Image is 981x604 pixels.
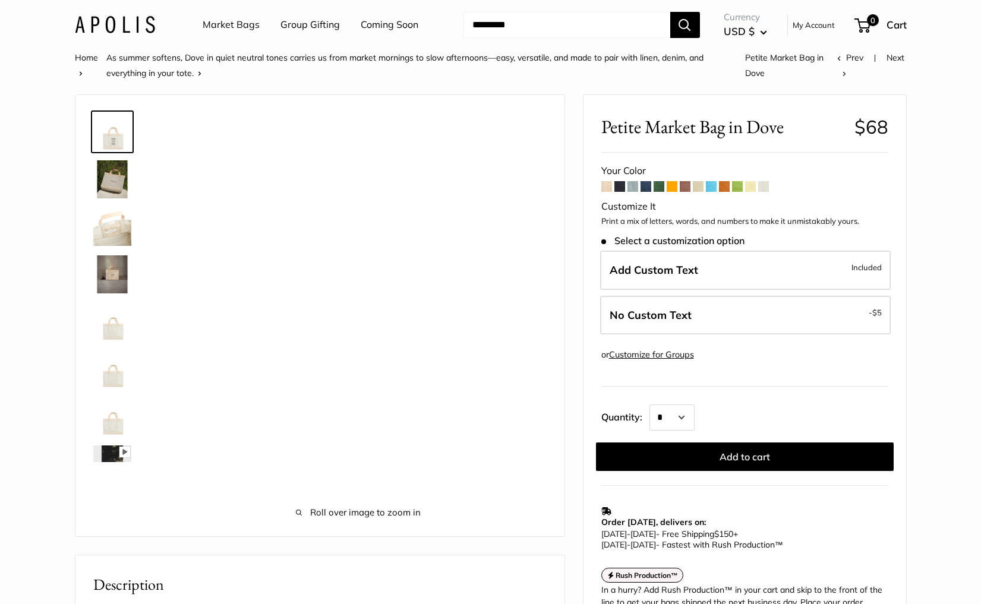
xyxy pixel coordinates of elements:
[93,160,131,198] img: Petite Market Bag in Dove
[93,303,131,341] img: Petite Market Bag in Dove
[869,305,882,320] span: -
[91,396,134,438] a: Petite Market Bag in Dove
[91,205,134,248] a: Petite Market Bag in Dove
[724,25,755,37] span: USD $
[601,216,888,227] p: Print a mix of letters, words, and numbers to make it unmistakably yours.
[171,504,547,521] span: Roll over image to zoom in
[280,16,340,34] a: Group Gifting
[714,529,733,539] span: $150
[601,198,888,216] div: Customize It
[627,529,630,539] span: -
[601,539,783,550] span: - Fastest with Rush Production™
[203,16,260,34] a: Market Bags
[91,443,134,486] a: Petite Market Bag in Dove
[601,162,888,180] div: Your Color
[361,16,418,34] a: Coming Soon
[463,12,670,38] input: Search...
[837,52,863,63] a: Prev
[609,349,694,360] a: Customize for Groups
[724,9,767,26] span: Currency
[93,445,131,483] img: Petite Market Bag in Dove
[600,296,891,335] label: Leave Blank
[600,251,891,290] label: Add Custom Text
[724,22,767,41] button: USD $
[793,18,835,32] a: My Account
[745,52,824,78] span: Petite Market Bag in Dove
[851,260,882,274] span: Included
[670,12,700,38] button: Search
[630,539,656,550] span: [DATE]
[610,263,698,277] span: Add Custom Text
[601,539,627,550] span: [DATE]
[627,539,630,550] span: -
[93,350,131,388] img: Petite Market Bag in Dove
[91,301,134,343] a: Petite Market Bag in Dove
[601,347,694,363] div: or
[887,18,907,31] span: Cart
[596,442,894,471] button: Add to cart
[616,571,678,580] strong: Rush Production™
[75,16,155,33] img: Apolis
[93,573,547,596] h2: Description
[93,208,131,246] img: Petite Market Bag in Dove
[601,529,627,539] span: [DATE]
[610,308,692,322] span: No Custom Text
[630,529,656,539] span: [DATE]
[93,255,131,293] img: Petite Market Bag in Dove
[856,15,907,34] a: 0 Cart
[91,158,134,201] a: Petite Market Bag in Dove
[854,115,888,138] span: $68
[872,308,882,317] span: $5
[601,401,649,431] label: Quantity:
[866,14,878,26] span: 0
[91,348,134,391] a: Petite Market Bag in Dove
[601,517,706,527] strong: Order [DATE], delivers on:
[91,110,134,153] a: Petite Market Bag in Dove
[601,116,846,138] span: Petite Market Bag in Dove
[91,253,134,296] a: Petite Market Bag in Dove
[601,235,745,246] span: Select a customization option
[93,113,131,151] img: Petite Market Bag in Dove
[93,398,131,436] img: Petite Market Bag in Dove
[106,52,704,78] a: As summer softens, Dove in quiet neutral tones carries us from market mornings to slow afternoons...
[601,529,882,550] p: - Free Shipping +
[75,50,837,81] nav: Breadcrumb
[75,52,98,63] a: Home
